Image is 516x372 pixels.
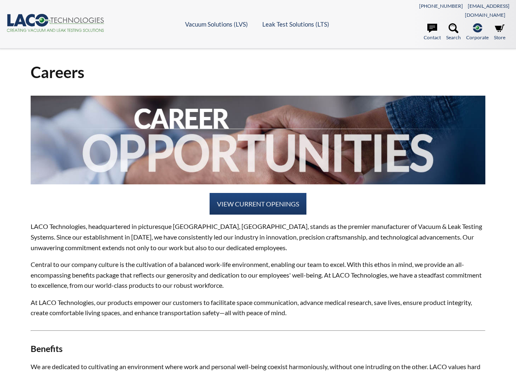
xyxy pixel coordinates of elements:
[494,23,505,41] a: Store
[31,343,485,355] h3: Benefits
[466,34,489,41] span: Corporate
[424,23,441,41] a: Contact
[419,3,463,9] a: [PHONE_NUMBER]
[210,193,306,215] a: VIEW CURRENT OPENINGS
[31,297,485,318] p: At LACO Technologies, our products empower our customers to facilitate space communication, advan...
[465,3,509,18] a: [EMAIL_ADDRESS][DOMAIN_NAME]
[31,96,485,184] img: 2024-Career-Opportunities.jpg
[446,23,461,41] a: Search
[31,221,485,253] p: LACO Technologies, headquartered in picturesque [GEOGRAPHIC_DATA], [GEOGRAPHIC_DATA], stands as t...
[31,62,485,82] h1: Careers
[185,20,248,28] a: Vacuum Solutions (LVS)
[31,259,485,291] p: Central to our company culture is the cultivation of a balanced work-life environment, enabling o...
[262,20,329,28] a: Leak Test Solutions (LTS)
